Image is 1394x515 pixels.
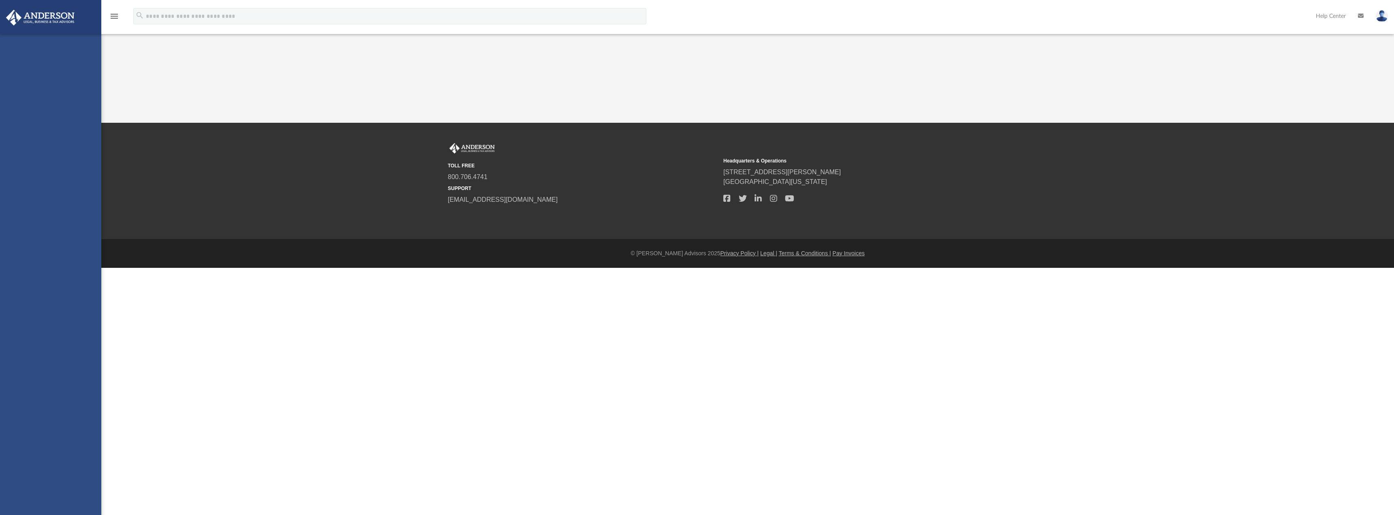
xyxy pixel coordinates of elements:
small: Headquarters & Operations [723,157,993,165]
i: search [135,11,144,20]
i: menu [109,11,119,21]
img: Anderson Advisors Platinum Portal [448,143,496,154]
img: Anderson Advisors Platinum Portal [4,10,77,26]
a: [EMAIL_ADDRESS][DOMAIN_NAME] [448,196,558,203]
a: Privacy Policy | [721,250,759,256]
a: Legal | [760,250,777,256]
small: TOLL FREE [448,162,718,169]
a: Pay Invoices [832,250,864,256]
a: 800.706.4741 [448,173,487,180]
a: [STREET_ADDRESS][PERSON_NAME] [723,169,841,175]
a: Terms & Conditions | [779,250,831,256]
small: SUPPORT [448,185,718,192]
img: User Pic [1376,10,1388,22]
div: © [PERSON_NAME] Advisors 2025 [101,249,1394,258]
a: menu [109,15,119,21]
a: [GEOGRAPHIC_DATA][US_STATE] [723,178,827,185]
